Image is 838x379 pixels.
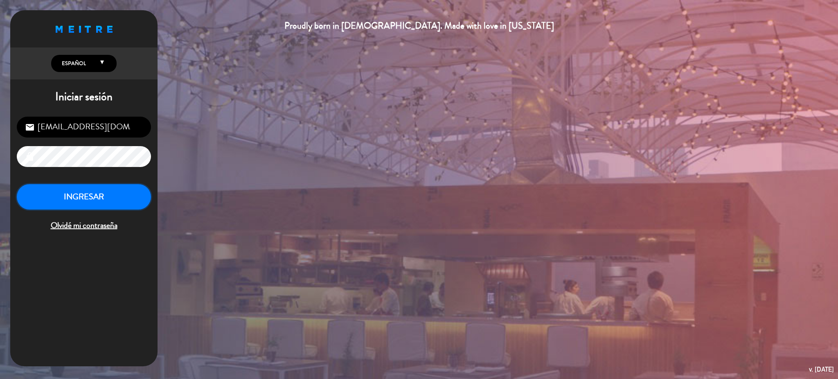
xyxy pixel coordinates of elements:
[17,117,151,138] input: Correo Electrónico
[10,90,158,104] h1: Iniciar sesión
[25,152,35,162] i: lock
[60,59,86,68] span: Español
[17,219,151,232] span: Olvidé mi contraseña
[25,122,35,132] i: email
[17,184,151,210] button: INGRESAR
[809,364,834,375] div: v. [DATE]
